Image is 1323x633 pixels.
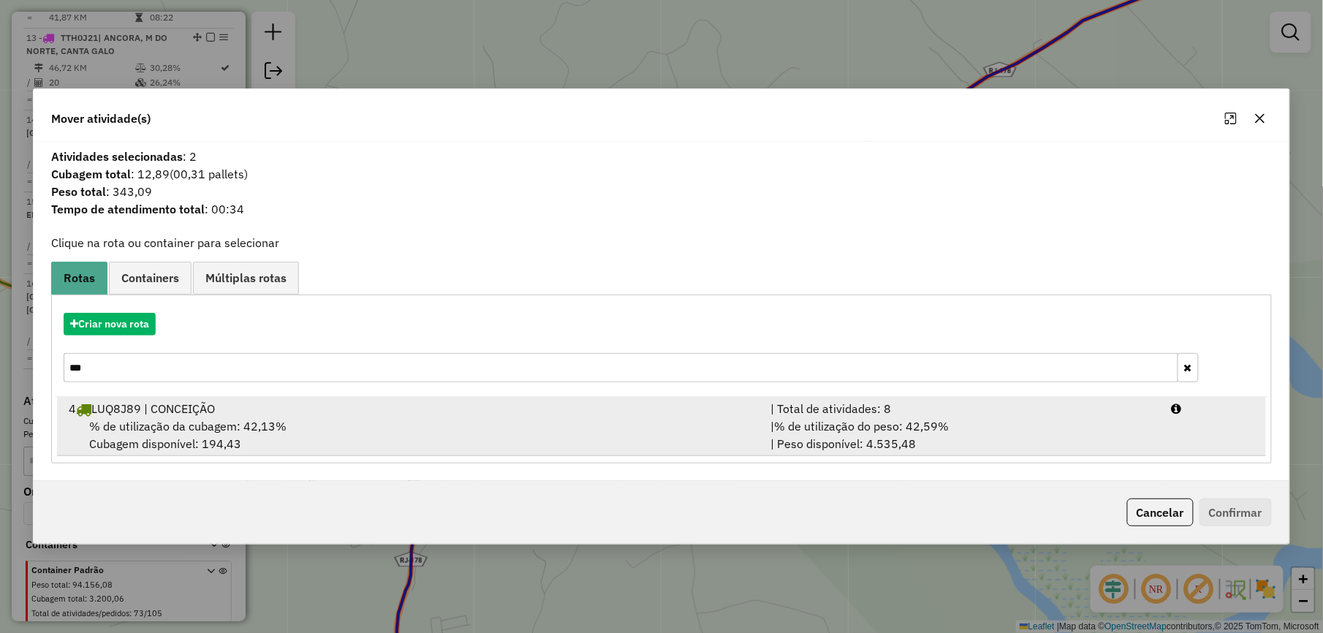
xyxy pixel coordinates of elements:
span: (00,31 pallets) [170,167,248,181]
span: : 343,09 [42,183,1281,200]
span: % de utilização do peso: 42,59% [774,419,949,433]
strong: Peso total [51,184,106,199]
span: Rotas [64,272,95,284]
div: 4 LUQ8J89 | CONCEIÇÃO [60,400,762,417]
i: Porcentagens após mover as atividades: Cubagem: 45,97% Peso: 46,93% [1172,403,1182,414]
strong: Atividades selecionadas [51,149,183,164]
strong: Cubagem total [51,167,131,181]
div: | Total de atividades: 8 [762,400,1162,417]
button: Criar nova rota [64,313,156,336]
button: Maximize [1219,107,1243,130]
div: | | Peso disponível: 4.535,48 [762,417,1162,452]
label: Clique na rota ou container para selecionar [51,234,279,251]
strong: Tempo de atendimento total [51,202,205,216]
span: % de utilização da cubagem: 42,13% [89,419,287,433]
span: : 12,89 [42,165,1281,183]
button: Cancelar [1127,499,1194,526]
div: Cubagem disponível: 194,43 [60,417,762,452]
span: Containers [121,272,179,284]
span: : 2 [42,148,1281,165]
span: : 00:34 [42,200,1281,218]
span: Mover atividade(s) [51,110,151,127]
span: Múltiplas rotas [205,272,287,284]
